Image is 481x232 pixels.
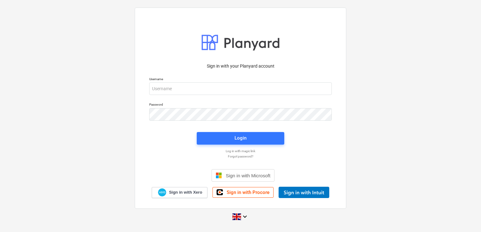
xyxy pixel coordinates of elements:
[235,134,246,142] div: Login
[152,187,208,198] a: Sign in with Xero
[197,132,284,145] button: Login
[146,154,335,158] a: Forgot password?
[149,102,332,108] p: Password
[158,188,166,197] img: Xero logo
[146,149,335,153] a: Log in with magic link
[212,187,274,198] a: Sign in with Procore
[169,190,202,195] span: Sign in with Xero
[227,190,269,195] span: Sign in with Procore
[149,82,332,95] input: Username
[216,172,222,179] img: Microsoft logo
[226,173,270,178] span: Sign in with Microsoft
[149,63,332,69] p: Sign in with your Planyard account
[149,77,332,82] p: Username
[241,213,249,220] i: keyboard_arrow_down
